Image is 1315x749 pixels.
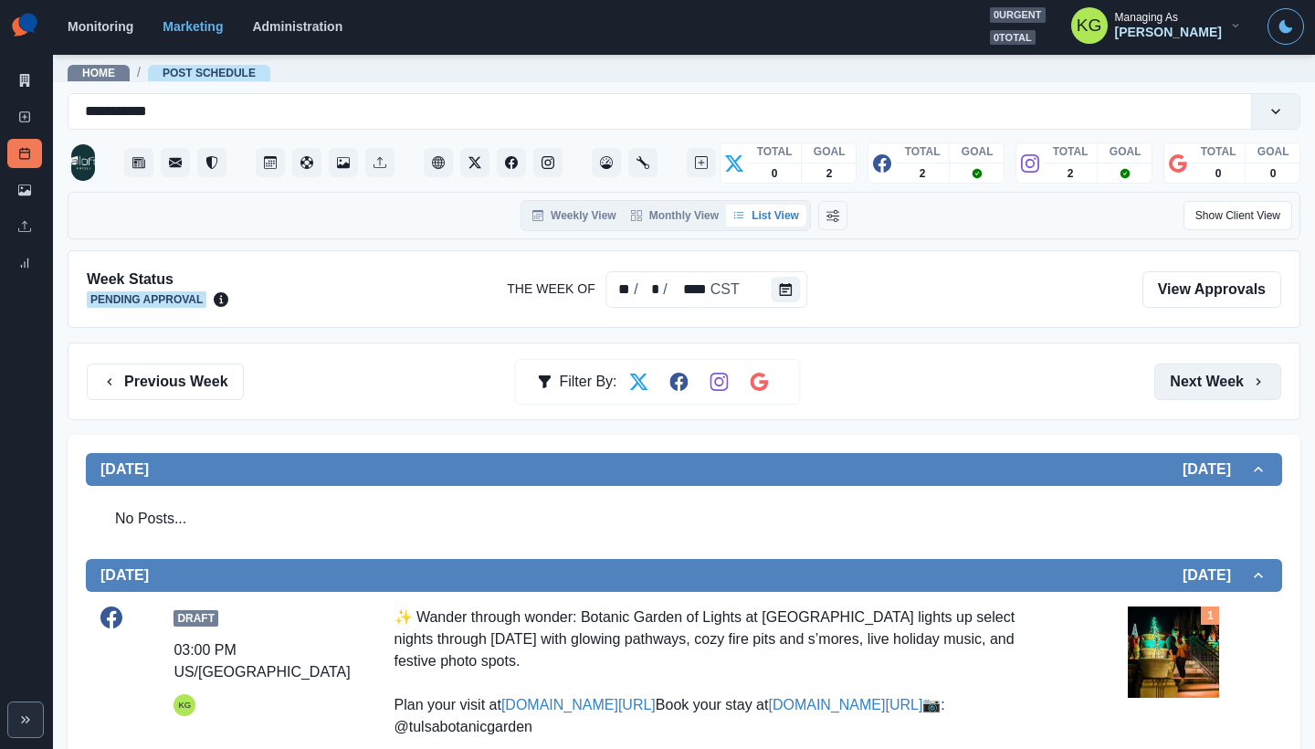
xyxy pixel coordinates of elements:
a: [DOMAIN_NAME][URL] [768,697,922,712]
button: Uploads [365,148,394,177]
button: Managing As[PERSON_NAME] [1057,7,1257,44]
button: Facebook [497,148,526,177]
button: The Week Of [772,277,801,302]
button: [DATE][DATE] [86,559,1282,592]
span: Draft [174,610,218,627]
div: ✨ Wander through wonder: Botanic Garden of Lights at [GEOGRAPHIC_DATA] lights up select nights th... [394,607,1047,738]
nav: breadcrumb [68,63,270,82]
a: Post Schedule [7,139,42,168]
p: TOTAL [757,143,793,160]
div: The Week Of [606,271,808,308]
div: The Week Of [611,279,633,301]
p: GOAL [962,143,994,160]
span: 0 total [990,30,1036,46]
p: TOTAL [1201,143,1236,160]
p: 0 [772,165,778,182]
h2: [DATE] [1183,460,1249,478]
label: The Week Of [507,280,594,299]
button: Messages [161,148,190,177]
a: Home [82,67,115,79]
p: GOAL [1110,143,1141,160]
button: List View [726,205,806,227]
div: [DATE][DATE] [86,486,1282,559]
button: Instagram [533,148,563,177]
div: / [632,279,639,301]
div: Total Media Attached [1201,607,1219,625]
button: Expand [7,702,44,738]
img: kj7tqbgge8fmtk4y1v2a [1128,607,1219,698]
a: New Post [7,102,42,132]
span: Pending Approval [87,291,206,308]
div: / [661,279,668,301]
a: Review Summary [7,248,42,278]
button: Monthly View [624,205,726,227]
p: 2 [826,165,833,182]
p: 0 [1215,165,1222,182]
button: Post Schedule [256,148,285,177]
button: Create New Post [687,148,716,177]
div: [PERSON_NAME] [1115,25,1222,40]
a: Uploads [7,212,42,241]
a: Marketing [163,19,223,34]
div: No Posts... [100,493,1268,544]
button: Stream [124,148,153,177]
button: Show Client View [1183,201,1292,230]
button: Next Week [1154,364,1281,400]
div: Katrina Gallardo [1077,4,1102,47]
button: Filter by Instagram [701,364,738,400]
span: 0 urgent [990,7,1046,23]
div: Katrina Gallardo [178,694,191,716]
button: Filter by Twitter [621,364,657,400]
div: Filter By: [537,364,616,400]
h2: [DATE] [100,460,149,478]
p: GOAL [1257,143,1289,160]
a: Monitoring [68,19,133,34]
img: 109844765501564 [71,144,95,181]
a: Media Library [7,175,42,205]
button: [DATE][DATE] [86,453,1282,486]
a: [DOMAIN_NAME][URL] [501,697,656,712]
p: 2 [1068,165,1074,182]
div: Date [611,279,742,301]
button: Toggle Mode [1268,8,1304,45]
button: Reviews [197,148,226,177]
a: View Approvals [1142,271,1281,308]
button: Filter by Google [742,364,778,400]
a: Marketing Summary [7,66,42,95]
button: Previous Week [87,364,244,400]
p: TOTAL [905,143,941,160]
button: Filter by Facebook [661,364,698,400]
button: Twitter [460,148,489,177]
button: Administration [628,148,657,177]
h2: [DATE] [100,566,149,584]
p: GOAL [814,143,846,160]
a: Administration [252,19,342,34]
p: 0 [1270,165,1277,182]
div: Managing As [1115,11,1178,24]
div: 03:00 PM US/[GEOGRAPHIC_DATA] [174,639,350,683]
button: Dashboard [592,148,621,177]
button: Client Website [424,148,453,177]
button: Weekly View [525,205,624,227]
button: Content Pool [292,148,321,177]
span: / [137,63,141,82]
button: Media Library [329,148,358,177]
div: The Week Of [669,279,709,301]
p: TOTAL [1053,143,1089,160]
div: The Week Of [709,279,742,301]
a: Post Schedule [163,67,256,79]
button: Change View Order [818,201,847,230]
h2: Week Status [87,270,228,288]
